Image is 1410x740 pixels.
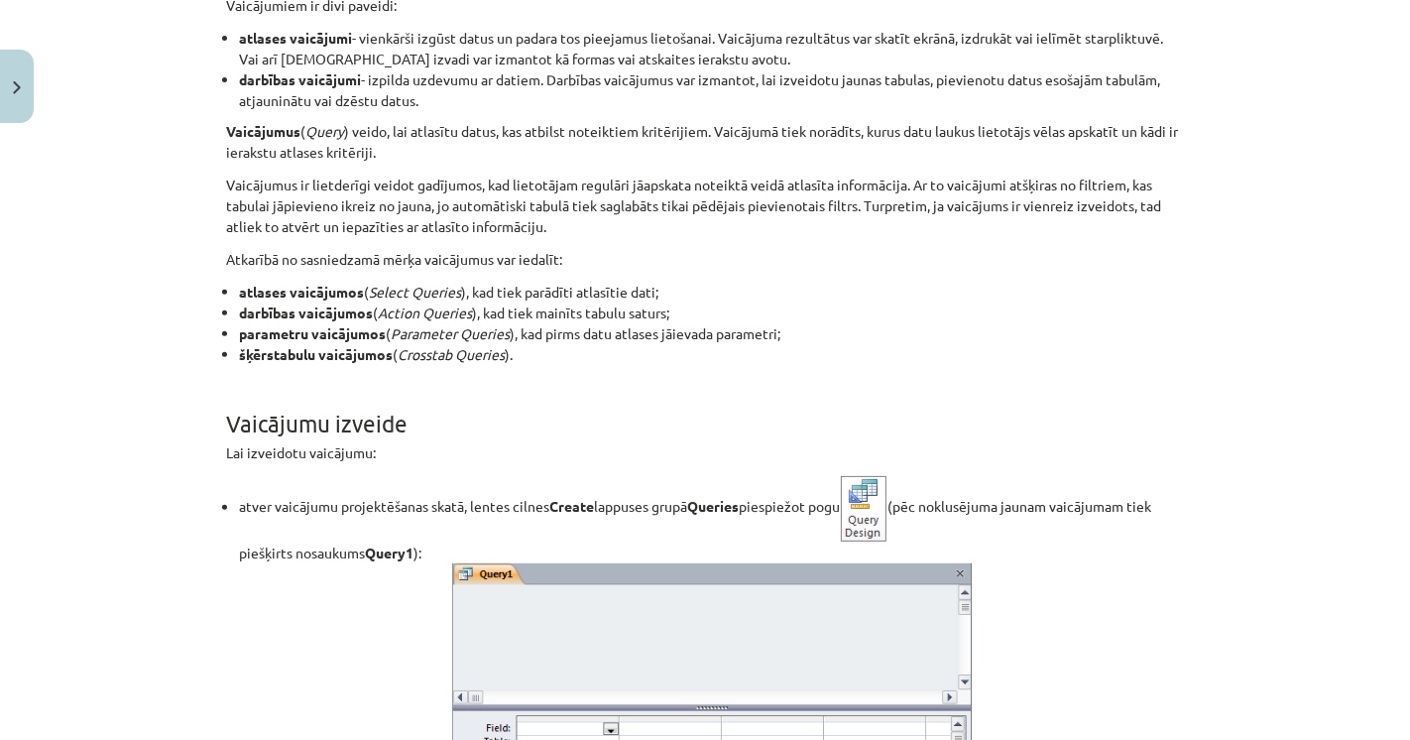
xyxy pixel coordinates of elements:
[239,324,386,342] strong: parametru vaicājumos
[305,122,344,140] em: Query
[378,304,472,321] em: Action Queries
[398,345,505,363] em: Crosstab Queries
[226,122,300,140] strong: Vaicājumus
[239,344,1184,365] li: ( ).
[239,283,364,301] strong: atlases vaicājumos
[239,345,393,363] strong: šķērstabulu vaicājumos
[549,498,594,516] strong: Create
[239,69,1184,111] li: - izpilda uzdevumu ar datiem. Darbības vaicājumus var izmantot, lai izveidotu jaunas tabulas, pie...
[239,28,1184,69] li: - vienkārši izgūst datus un padara tos pieejamus lietošanai. Vaicājuma rezultātus var skatīt ekrā...
[239,70,361,88] strong: darbības vaicājumi
[226,121,1184,163] p: ( ) veido, lai atlasītu datus, kas atbilst noteiktiem kritērijiem. Vaicājumā tiek norādīts, kurus...
[239,323,1184,344] li: ( ), kad pirms datu atlases jāievada parametri;
[226,175,1184,237] p: Vaicājumus ir lietderīgi veidot gadījumos, kad lietotājam regulāri jāapskata noteiktā veidā atlas...
[369,283,461,301] em: Select Queries
[226,375,1184,436] h1: Vaicājumu izveide
[391,324,510,342] em: Parameter Queries
[226,249,1184,270] p: Atkarībā no sasniedzamā mērķa vaicājumus var iedalīt:
[239,303,1184,323] li: ( ), kad tiek mainīts tabulu saturs;
[687,498,739,516] strong: Queries
[365,544,413,561] strong: Query1
[226,442,1184,463] p: Lai izveidotu vaicājumu:
[13,81,21,94] img: icon-close-lesson-0947bae3869378f0d4975bcd49f059093ad1ed9edebbc8119c70593378902aed.svg
[239,29,352,47] strong: atlases vaicājumi
[239,304,373,321] strong: darbības vaicājumos
[239,282,1184,303] li: ( ), kad tiek parādīti atlasītie dati;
